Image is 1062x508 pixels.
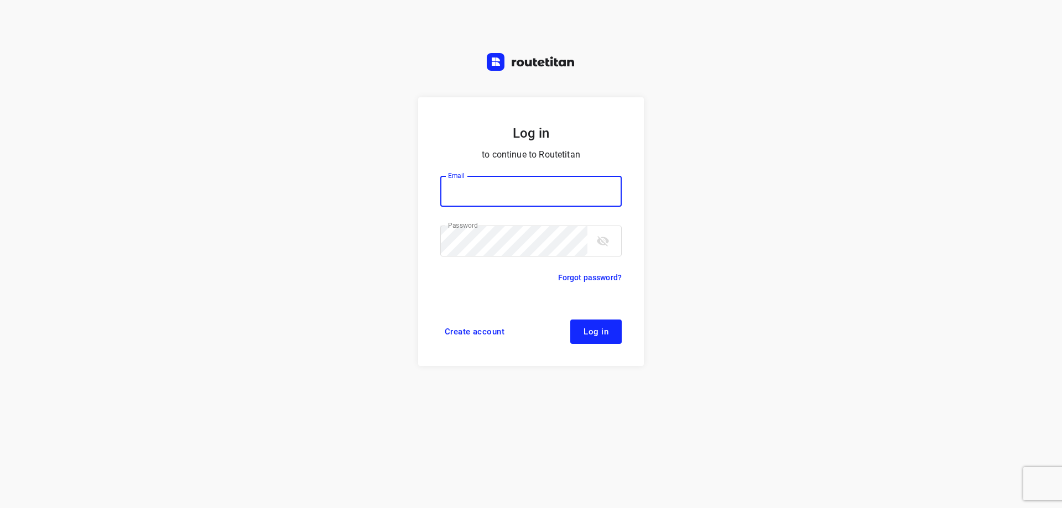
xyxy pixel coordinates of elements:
a: Routetitan [487,53,575,74]
a: Forgot password? [558,271,622,284]
button: Log in [570,320,622,344]
h5: Log in [440,124,622,143]
span: Log in [584,327,608,336]
img: Routetitan [487,53,575,71]
a: Create account [440,320,509,344]
span: Create account [445,327,504,336]
p: to continue to Routetitan [440,147,622,163]
button: toggle password visibility [592,230,614,252]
